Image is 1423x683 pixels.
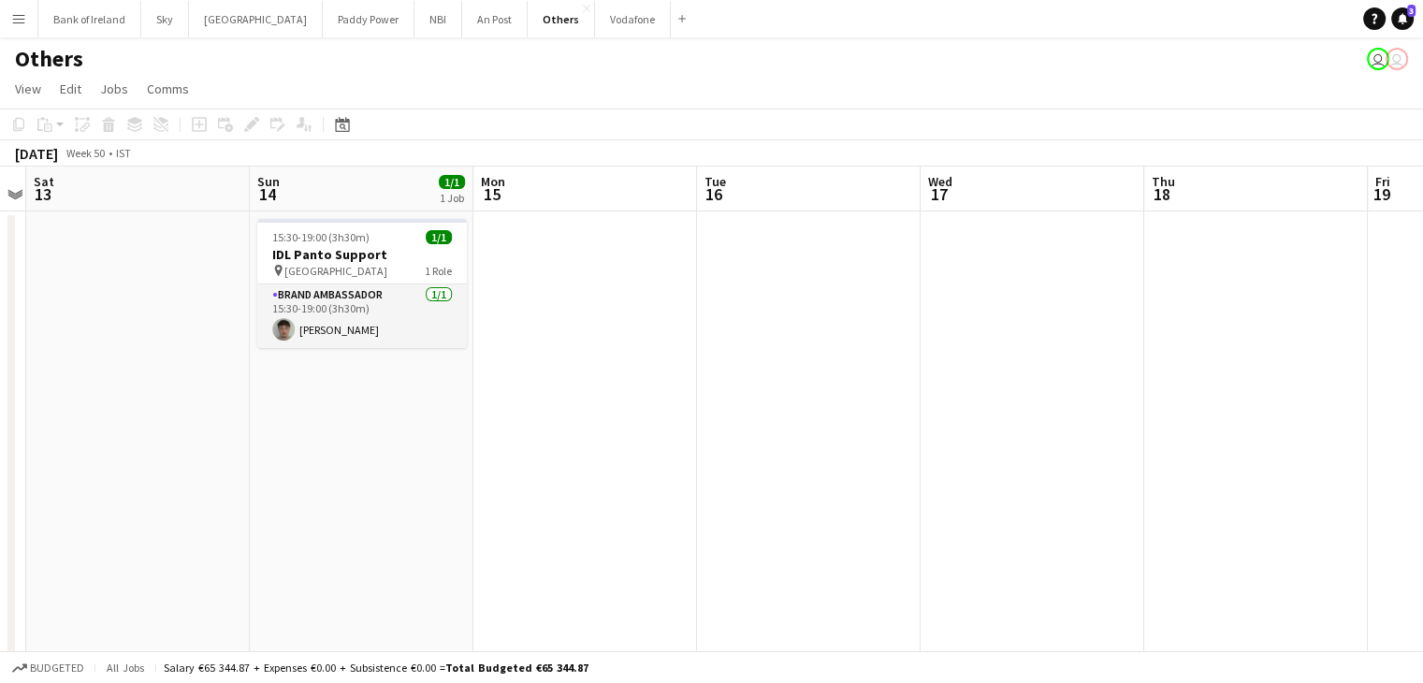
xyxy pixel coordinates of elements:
[31,183,54,205] span: 13
[34,173,54,190] span: Sat
[928,173,952,190] span: Wed
[116,146,131,160] div: IST
[414,1,462,37] button: NBI
[284,264,387,278] span: [GEOGRAPHIC_DATA]
[272,230,370,244] span: 15:30-19:00 (3h30m)
[445,661,588,675] span: Total Budgeted €65 344.87
[189,1,323,37] button: [GEOGRAPHIC_DATA]
[257,219,467,348] app-job-card: 15:30-19:00 (3h30m)1/1IDL Panto Support [GEOGRAPHIC_DATA]1 RoleBrand Ambassador1/115:30-19:00 (3h...
[164,661,588,675] div: Salary €65 344.87 + Expenses €0.00 + Subsistence €0.00 =
[100,80,128,97] span: Jobs
[1391,7,1414,30] a: 3
[30,661,84,675] span: Budgeted
[257,284,467,348] app-card-role: Brand Ambassador1/115:30-19:00 (3h30m)[PERSON_NAME]
[9,658,87,678] button: Budgeted
[7,77,49,101] a: View
[1407,5,1416,17] span: 3
[15,144,58,163] div: [DATE]
[481,173,505,190] span: Mon
[52,77,89,101] a: Edit
[1375,173,1390,190] span: Fri
[1152,173,1175,190] span: Thu
[439,175,465,189] span: 1/1
[323,1,414,37] button: Paddy Power
[1386,48,1408,70] app-user-avatar: Katie Shovlin
[528,1,595,37] button: Others
[702,183,726,205] span: 16
[440,191,464,205] div: 1 Job
[462,1,528,37] button: An Post
[15,45,83,73] h1: Others
[478,183,505,205] span: 15
[925,183,952,205] span: 17
[141,1,189,37] button: Sky
[257,173,280,190] span: Sun
[15,80,41,97] span: View
[426,230,452,244] span: 1/1
[93,77,136,101] a: Jobs
[425,264,452,278] span: 1 Role
[1149,183,1175,205] span: 18
[595,1,671,37] button: Vodafone
[139,77,196,101] a: Comms
[60,80,81,97] span: Edit
[257,246,467,263] h3: IDL Panto Support
[62,146,109,160] span: Week 50
[103,661,148,675] span: All jobs
[254,183,280,205] span: 14
[38,1,141,37] button: Bank of Ireland
[704,173,726,190] span: Tue
[1367,48,1389,70] app-user-avatar: Katie Shovlin
[147,80,189,97] span: Comms
[1372,183,1390,205] span: 19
